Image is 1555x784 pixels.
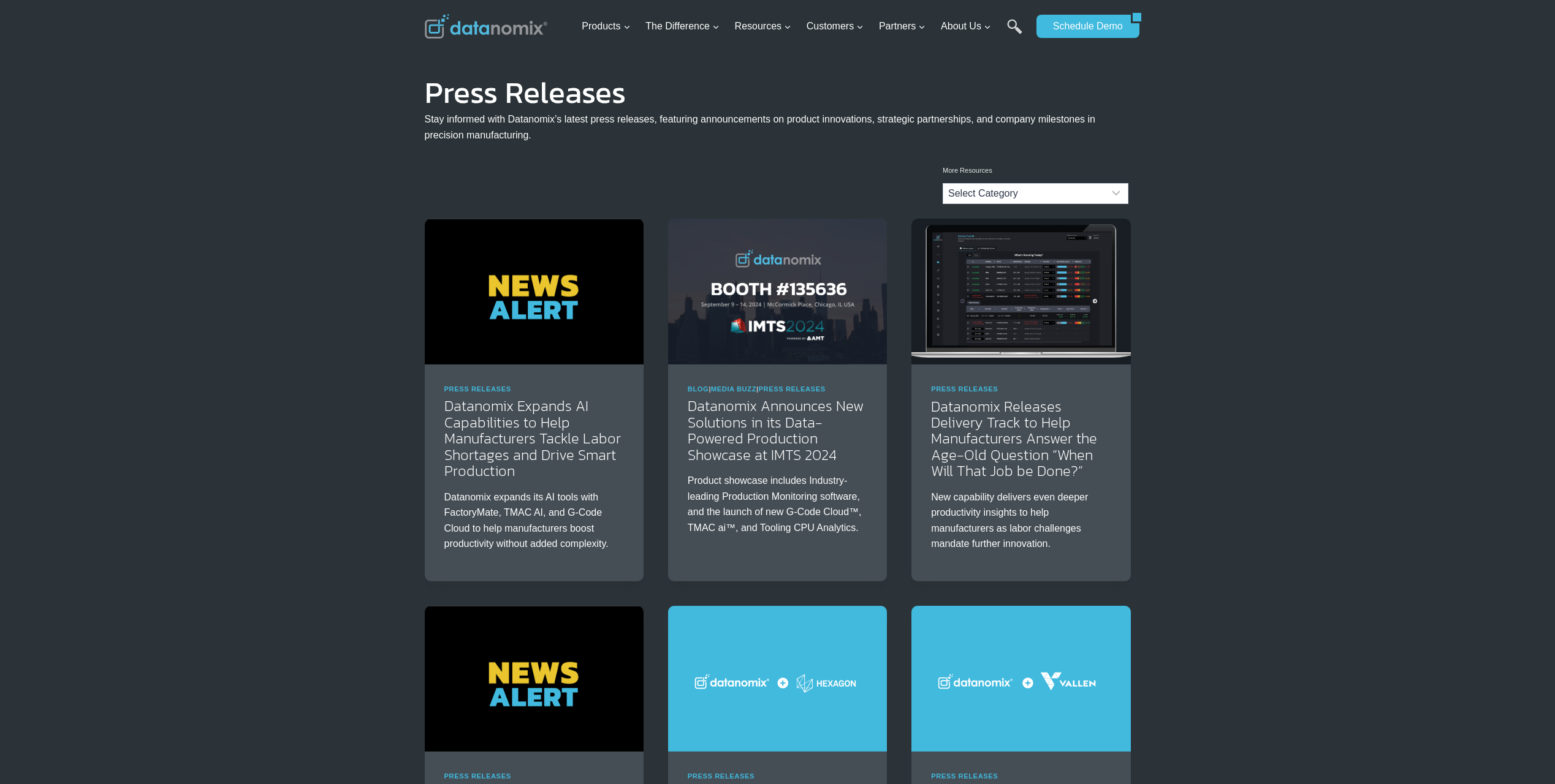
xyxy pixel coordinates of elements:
[688,385,826,393] span: | |
[941,18,991,34] span: About Us
[931,772,998,780] a: Press Releases
[1007,19,1022,47] a: Search
[645,18,720,34] span: The Difference
[688,473,867,535] p: Product showcase includes Industry-leading Production Monitoring software, and the launch of new ...
[943,165,1128,176] p: More Resources
[735,18,791,34] span: Resources
[668,606,887,752] img: Hexagon Partners Up with Datanomix
[444,385,511,393] a: Press Releases
[688,395,864,465] a: Datanomix Announces New Solutions in its Data-Powered Production Showcase at IMTS 2024
[582,18,630,34] span: Products
[911,219,1130,364] img: Delivery Track
[931,396,1097,482] a: Datanomix Releases Delivery Track to Help Manufacturers Answer the Age-Old Question “When Will Th...
[711,385,756,393] a: Media Buzz
[688,772,755,780] a: Press Releases
[1036,15,1131,38] a: Schedule Demo
[425,606,644,752] img: Datanomix News Alert
[911,606,1130,752] img: Datanomix + Vallen
[807,18,864,34] span: Customers
[444,395,621,481] a: Datanomix Expands AI Capabilities to Help Manufacturers Tackle Labor Shortages and Drive Smart Pr...
[577,7,1030,47] nav: Primary Navigation
[668,219,887,364] img: Datanomix Announces New Solutions in its Data-Powered Production Showcase at IMTS 2024
[444,489,624,552] p: Datanomix expands its AI tools with FactoryMate, TMAC AI, and G-Code Cloud to help manufacturers ...
[931,489,1111,552] p: New capability delivers even deeper productivity insights to help manufacturers as labor challeng...
[425,111,1131,143] p: Stay informed with Datanomix’s latest press releases, featuring announcements on product innovati...
[425,219,644,364] img: Datanomix News Alert
[688,385,709,393] a: Blog
[425,14,547,39] img: Datanomix
[759,385,826,393] a: Press Releases
[425,83,1131,102] h1: Press Releases
[879,18,926,34] span: Partners
[444,772,511,780] a: Press Releases
[931,385,998,393] a: Press Releases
